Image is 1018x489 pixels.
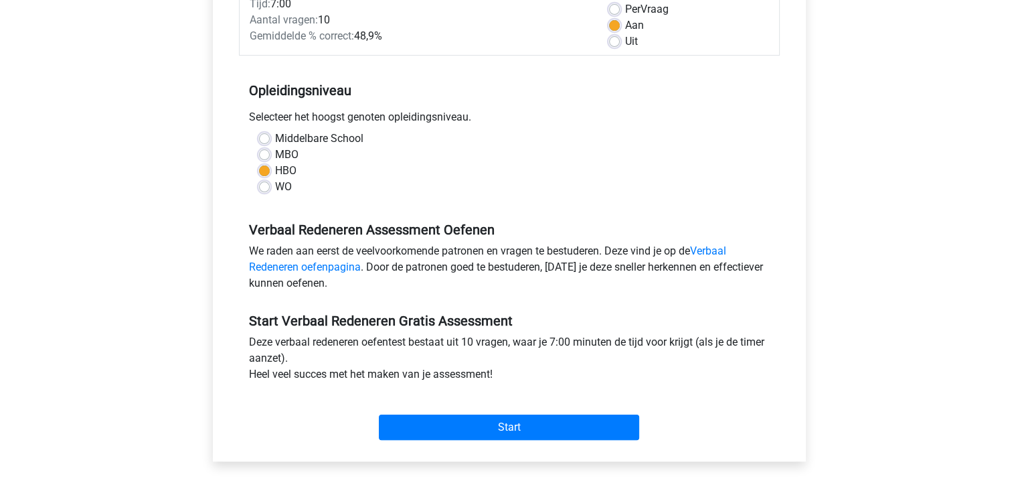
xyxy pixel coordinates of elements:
h5: Start Verbaal Redeneren Gratis Assessment [249,313,770,329]
div: Selecteer het hoogst genoten opleidingsniveau. [239,109,780,131]
span: Gemiddelde % correct: [250,29,354,42]
label: WO [275,179,292,195]
label: HBO [275,163,296,179]
input: Start [379,415,639,440]
div: Deze verbaal redeneren oefentest bestaat uit 10 vragen, waar je 7:00 minuten de tijd voor krijgt ... [239,334,780,388]
label: Vraag [625,1,669,17]
h5: Opleidingsniveau [249,77,770,104]
label: MBO [275,147,299,163]
label: Middelbare School [275,131,363,147]
span: Per [625,3,641,15]
label: Aan [625,17,644,33]
div: 48,9% [240,28,599,44]
label: Uit [625,33,638,50]
div: We raden aan eerst de veelvoorkomende patronen en vragen te bestuderen. Deze vind je op de . Door... [239,243,780,297]
h5: Verbaal Redeneren Assessment Oefenen [249,222,770,238]
div: 10 [240,12,599,28]
span: Aantal vragen: [250,13,318,26]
